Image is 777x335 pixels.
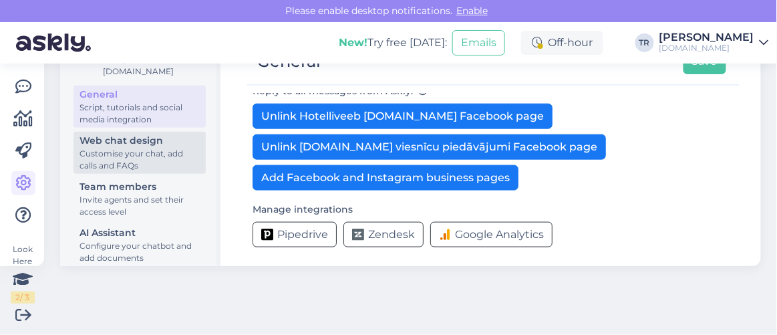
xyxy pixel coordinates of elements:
b: New! [339,36,367,49]
div: [PERSON_NAME] [659,32,754,43]
span: Google Analytics [455,227,544,243]
a: Team membersInvite agents and set their access level [73,178,206,220]
button: Zendesk [343,222,424,247]
a: GeneralScript, tutorials and social media integration [73,86,206,128]
div: Script, tutorials and social media integration [80,102,200,126]
img: Zendesk [352,229,364,241]
div: Look Here [11,243,35,304]
div: AI Assistant [80,226,200,240]
div: Configure your chatbot and add documents [80,240,200,264]
a: [PERSON_NAME][DOMAIN_NAME] [659,32,769,53]
span: Zendesk [368,227,415,243]
button: Google Analytics [430,222,553,247]
button: Add Facebook and Instagram business pages [253,165,518,191]
div: Team members [80,180,200,194]
div: 2 / 3 [11,292,35,304]
div: Off-hour [521,31,603,55]
span: Pipedrive [277,227,328,243]
label: Manage integrations [253,203,353,217]
button: Unlink [DOMAIN_NAME] viesnīcu piedāvājumi Facebook page [253,134,606,160]
div: Customise your chat, add calls and FAQs [80,148,200,172]
div: Invite agents and set their access level [80,194,200,218]
img: Google Analytics [439,229,451,241]
button: Emails [452,30,505,55]
div: Web chat design [80,134,200,148]
div: General [80,88,200,102]
div: Try free [DATE]: [339,35,447,51]
button: Pipedrive [253,222,337,247]
a: Web chat designCustomise your chat, add calls and FAQs [73,132,206,174]
div: TR [635,33,654,52]
span: Enable [452,5,492,17]
button: Unlink Hotelliveeb [DOMAIN_NAME] Facebook page [253,104,553,129]
a: AI AssistantConfigure your chatbot and add documents [73,224,206,266]
div: [DOMAIN_NAME] [659,43,754,53]
div: [DOMAIN_NAME] [71,66,206,78]
img: Pipedrive [261,229,273,241]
